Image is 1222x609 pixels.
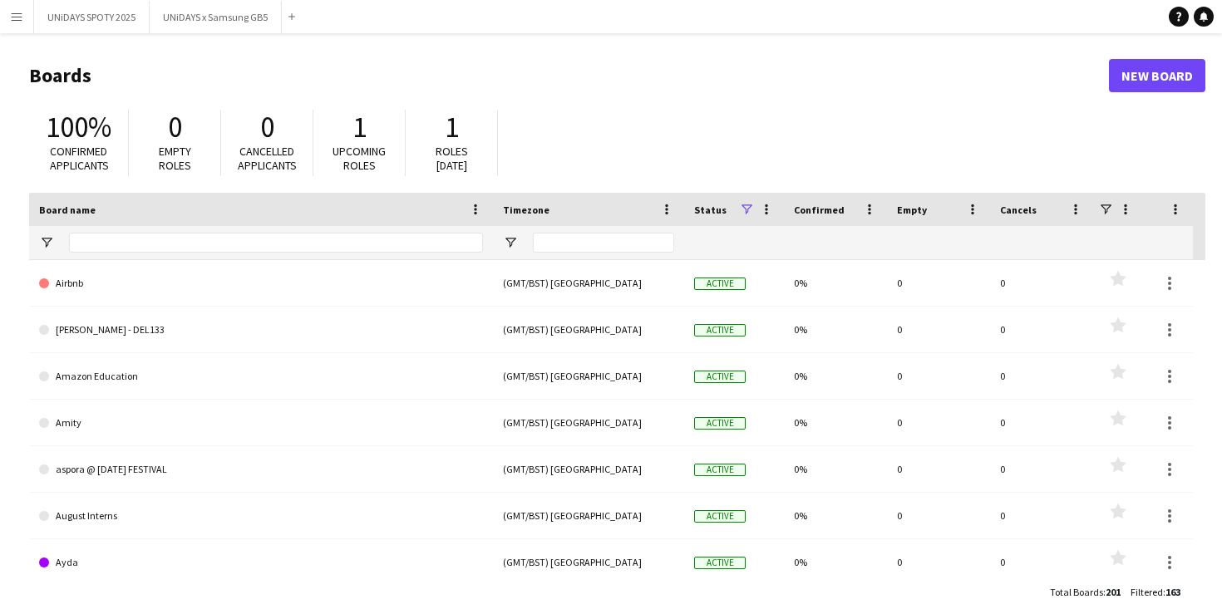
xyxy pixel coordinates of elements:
span: Active [694,464,746,476]
span: Active [694,510,746,523]
div: 0 [887,260,990,306]
button: UNiDAYS x Samsung GB5 [150,1,282,33]
span: 0 [260,109,274,145]
div: (GMT/BST) [GEOGRAPHIC_DATA] [493,260,684,306]
div: : [1131,576,1180,608]
div: 0 [887,539,990,585]
span: 100% [46,109,111,145]
div: 0 [887,400,990,445]
div: 0% [784,307,887,352]
div: 0 [990,307,1093,352]
span: Cancelled applicants [238,144,297,173]
span: Cancels [1000,204,1037,216]
h1: Boards [29,63,1109,88]
a: Airbnb [39,260,483,307]
a: Ayda [39,539,483,586]
div: (GMT/BST) [GEOGRAPHIC_DATA] [493,446,684,492]
input: Board name Filter Input [69,233,483,253]
span: Timezone [503,204,549,216]
span: Total Boards [1050,586,1103,598]
span: Roles [DATE] [436,144,468,173]
div: 0% [784,353,887,399]
div: (GMT/BST) [GEOGRAPHIC_DATA] [493,493,684,538]
div: 0 [990,493,1093,538]
span: Active [694,371,746,383]
span: 1 [445,109,459,145]
div: 0 [990,260,1093,306]
span: Upcoming roles [333,144,386,173]
div: : [1050,576,1121,608]
a: August Interns [39,493,483,539]
div: 0% [784,446,887,492]
button: Open Filter Menu [39,235,54,250]
div: 0 [887,446,990,492]
div: 0% [784,400,887,445]
div: (GMT/BST) [GEOGRAPHIC_DATA] [493,307,684,352]
span: 163 [1165,586,1180,598]
div: 0 [990,446,1093,492]
div: (GMT/BST) [GEOGRAPHIC_DATA] [493,539,684,585]
div: 0 [990,353,1093,399]
div: 0 [887,307,990,352]
span: Filtered [1131,586,1163,598]
input: Timezone Filter Input [533,233,674,253]
div: (GMT/BST) [GEOGRAPHIC_DATA] [493,353,684,399]
span: Empty roles [159,144,191,173]
span: Active [694,417,746,430]
div: 0% [784,539,887,585]
span: Confirmed [794,204,845,216]
div: (GMT/BST) [GEOGRAPHIC_DATA] [493,400,684,445]
span: 201 [1106,586,1121,598]
a: Amity [39,400,483,446]
span: Active [694,277,746,290]
button: UNiDAYS SPOTY 2025 [34,1,150,33]
span: Confirmed applicants [50,144,109,173]
a: New Board [1109,59,1205,92]
span: 1 [352,109,367,145]
div: 0 [887,353,990,399]
div: 0% [784,260,887,306]
div: 0 [990,539,1093,585]
button: Open Filter Menu [503,235,518,250]
a: [PERSON_NAME] - DEL133 [39,307,483,353]
span: 0 [168,109,182,145]
div: 0% [784,493,887,538]
span: Active [694,557,746,569]
span: Board name [39,204,96,216]
a: aspora @ [DATE] FESTIVAL [39,446,483,493]
a: Amazon Education [39,353,483,400]
span: Empty [897,204,927,216]
span: Status [694,204,727,216]
div: 0 [990,400,1093,445]
div: 0 [887,493,990,538]
span: Active [694,324,746,336]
